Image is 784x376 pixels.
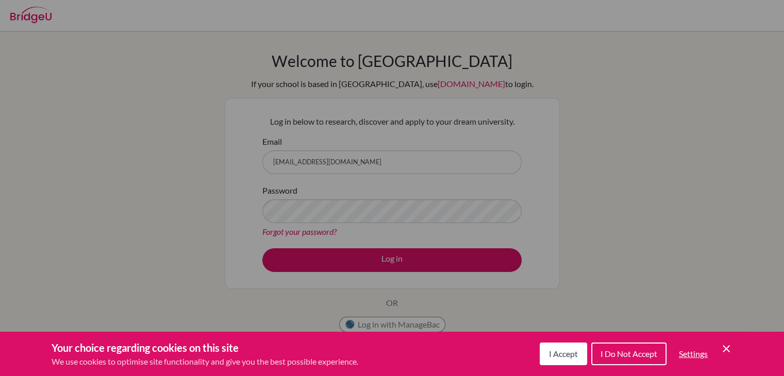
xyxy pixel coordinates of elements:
[720,343,732,355] button: Save and close
[549,349,578,358] span: I Accept
[540,343,587,365] button: I Accept
[671,344,716,364] button: Settings
[679,349,708,358] span: Settings
[591,343,666,365] button: I Do Not Accept
[52,355,358,368] p: We use cookies to optimise site functionality and give you the best possible experience.
[600,349,657,358] span: I Do Not Accept
[52,340,358,355] h3: Your choice regarding cookies on this site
